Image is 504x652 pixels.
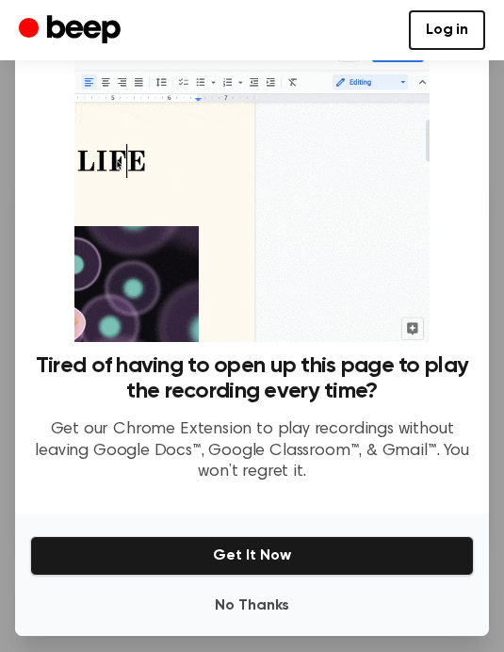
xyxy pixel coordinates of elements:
h3: Tired of having to open up this page to play the recording every time? [30,353,474,404]
a: Log in [409,10,485,50]
a: Beep [19,12,125,49]
img: Beep extension in action [74,34,430,342]
p: Get our Chrome Extension to play recordings without leaving Google Docs™, Google Classroom™, & Gm... [30,419,474,483]
button: No Thanks [30,587,474,625]
button: Get It Now [30,536,474,576]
